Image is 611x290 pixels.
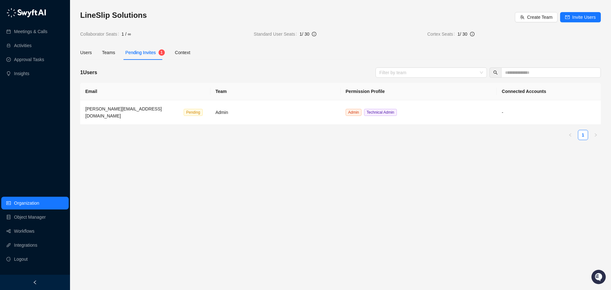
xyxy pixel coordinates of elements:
[125,50,156,55] span: Pending Invites
[108,60,116,67] button: Start new chat
[85,106,162,118] span: [PERSON_NAME][EMAIL_ADDRESS][DOMAIN_NAME]
[565,15,570,19] span: mail
[6,90,11,95] div: 📚
[560,12,601,22] button: Invite Users
[14,225,34,237] a: Workflows
[14,53,44,66] a: Approval Tasks
[6,6,19,19] img: Swyft AI
[299,32,309,37] span: 1 / 30
[80,83,210,100] th: Email
[184,109,203,116] span: Pending
[594,133,598,137] span: right
[591,130,601,140] button: right
[572,14,596,21] span: Invite Users
[22,64,81,69] div: We're available if you need us!
[22,58,104,64] div: Start new chat
[14,39,32,52] a: Activities
[14,197,39,209] a: Organization
[527,14,552,21] span: Create Team
[591,269,608,286] iframe: Open customer support
[80,31,122,38] span: Collaborator Seats
[565,130,575,140] li: Previous Page
[80,10,515,20] h3: LineSlip Solutions
[497,83,601,100] th: Connected Accounts
[13,89,24,95] span: Docs
[14,67,29,80] a: Insights
[364,109,397,116] span: Technical Admin
[6,36,116,46] h2: How can we help?
[14,25,47,38] a: Meetings & Calls
[35,89,49,95] span: Status
[175,49,190,56] div: Context
[63,105,77,110] span: Pylon
[45,104,77,110] a: Powered byPylon
[457,32,467,37] span: 1 / 30
[427,31,458,38] span: Cortex Seats
[591,130,601,140] li: Next Page
[497,100,601,125] td: -
[160,50,163,55] span: 1
[80,49,92,56] div: Users
[210,100,341,125] td: Admin
[493,70,498,75] span: search
[312,32,316,36] span: info-circle
[6,257,11,261] span: logout
[565,130,575,140] button: left
[4,87,26,98] a: 📚Docs
[520,15,524,19] span: team
[6,25,116,36] p: Welcome 👋
[6,8,46,18] img: logo-05li4sbe.png
[210,83,341,100] th: Team
[14,253,28,265] span: Logout
[578,130,588,140] a: 1
[14,211,46,223] a: Object Manager
[254,31,299,38] span: Standard User Seats
[341,83,497,100] th: Permission Profile
[102,49,115,56] div: Teams
[14,239,37,251] a: Integrations
[80,69,97,76] h5: 1 Users
[470,32,474,36] span: info-circle
[515,12,558,22] button: Create Team
[568,133,572,137] span: left
[122,31,131,38] span: 1 / ∞
[6,58,18,69] img: 5124521997842_fc6d7dfcefe973c2e489_88.png
[26,87,52,98] a: 📶Status
[33,280,37,285] span: left
[158,49,165,56] sup: 1
[346,109,362,116] span: Admin
[29,90,34,95] div: 📶
[578,130,588,140] li: 1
